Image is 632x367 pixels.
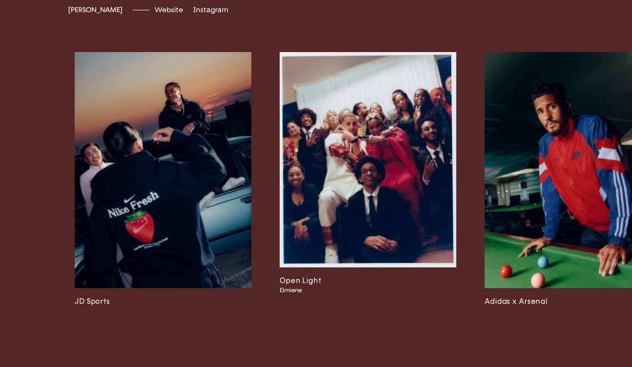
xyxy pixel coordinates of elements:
span: Instagram [193,6,228,14]
a: Instagram[PERSON_NAME].khan [193,6,228,14]
h3: JD Sports [75,296,251,307]
a: Open LightElmiene [280,52,456,307]
h3: Open Light [280,276,456,287]
span: Website [154,6,183,14]
a: Website[DOMAIN_NAME] [154,6,183,14]
span: [PERSON_NAME] [68,6,123,14]
span: Elmiene [280,287,439,294]
a: JD Sports [75,52,251,307]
